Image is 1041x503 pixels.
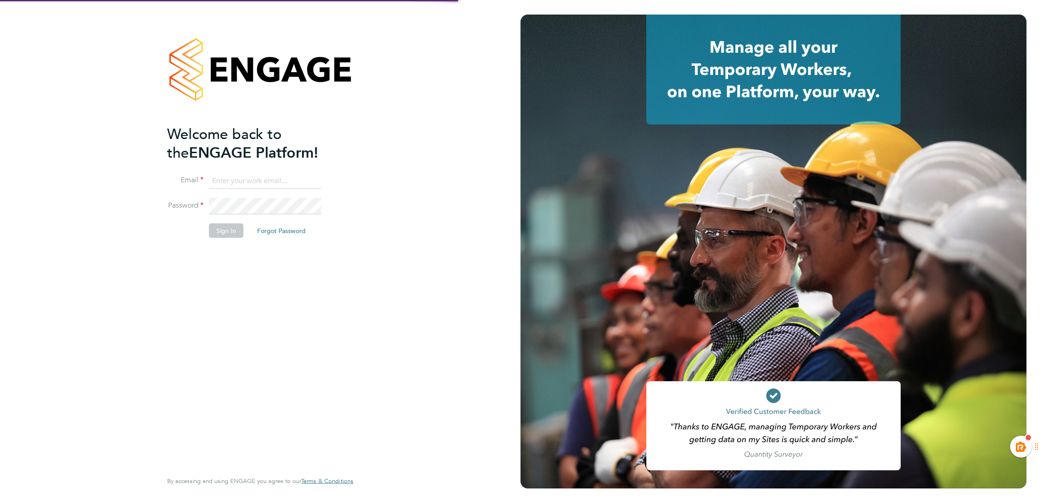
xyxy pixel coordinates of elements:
span: By accessing and using ENGAGE you agree to our [167,477,353,485]
a: Terms & Conditions [301,478,353,485]
input: Enter your work email... [209,173,321,189]
button: Sign In [209,224,243,238]
span: Terms & Conditions [301,477,353,485]
button: Forgot Password [250,224,313,238]
label: Email [167,175,203,185]
h2: ENGAGE Platform! [167,125,344,162]
label: Password [167,201,203,210]
span: Welcome back to the [167,125,282,161]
